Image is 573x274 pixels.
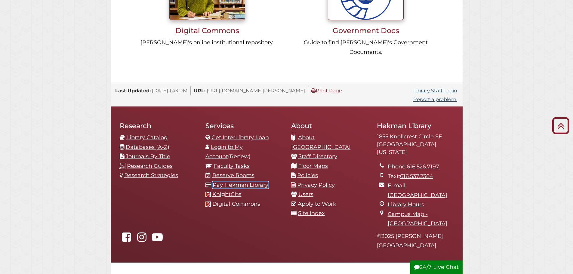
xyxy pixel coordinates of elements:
a: Library Hours [388,201,424,208]
h3: Digital Commons [139,26,275,35]
a: Library Staff Login [413,88,457,94]
a: Floor Maps [298,163,328,169]
a: Users [298,191,313,198]
a: Research Guides [127,163,173,169]
a: Get InterLibrary Loan [211,134,269,141]
a: Journals By Title [126,153,170,160]
a: Pay Hekman Library [213,182,268,188]
a: Apply to Work [298,201,336,207]
p: [PERSON_NAME]'s online institutional repository. [139,38,275,48]
a: Site Index [298,210,325,217]
h2: Research [120,122,196,130]
a: hekmanlibrary on Instagram [135,236,149,242]
address: 1855 Knollcrest Circle SE [GEOGRAPHIC_DATA][US_STATE] [377,133,454,156]
img: Calvin favicon logo [205,192,211,197]
a: Print Page [311,88,342,94]
a: Report a problem. [413,96,457,102]
h2: About [291,122,368,130]
p: Guide to find [PERSON_NAME]'s Government Documents. [298,38,434,57]
img: Calvin favicon logo [205,202,211,207]
li: Phone: [388,162,454,172]
li: Text: [388,172,454,181]
a: KnightCite [212,191,242,198]
a: Login to My Account [205,144,243,160]
span: Last Updated: [115,88,151,94]
a: About [GEOGRAPHIC_DATA] [291,134,351,150]
a: Hekman Library on YouTube [150,236,164,242]
a: Library Catalog [126,134,168,141]
li: (Renew) [205,143,282,162]
a: Databases (A-Z) [126,144,169,150]
h2: Hekman Library [377,122,454,130]
a: 616.537.2364 [400,173,433,180]
img: research-guides-icon-white_37x37.png [119,163,125,169]
span: [DATE] 1:43 PM [152,88,187,94]
a: Back to Top [550,121,571,131]
a: Research Strategies [124,172,178,179]
a: 616.526.7197 [407,163,439,170]
h3: Government Docs [298,26,434,35]
span: [URL][DOMAIN_NAME][PERSON_NAME] [207,88,305,94]
a: Hekman Library on Facebook [120,236,134,242]
a: Digital Commons [212,201,260,207]
i: Print Page [311,88,316,93]
a: Staff Directory [298,153,337,160]
a: Privacy Policy [297,182,335,188]
a: Faculty Tasks [214,163,250,169]
a: Campus Map - [GEOGRAPHIC_DATA] [388,211,447,227]
a: Policies [297,172,318,179]
a: E-mail [GEOGRAPHIC_DATA] [388,182,447,199]
span: URL: [194,88,205,94]
a: Reserve Rooms [212,172,254,179]
p: © 2025 [PERSON_NAME][GEOGRAPHIC_DATA] [377,232,454,251]
h2: Services [205,122,282,130]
